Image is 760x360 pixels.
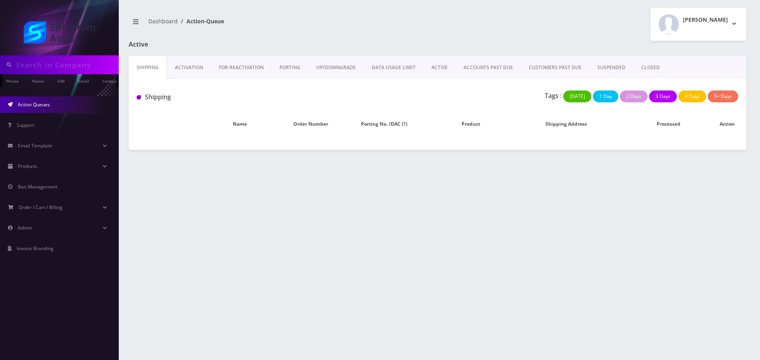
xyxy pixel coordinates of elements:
span: Action Queues [18,101,50,108]
button: 3 Days [649,90,677,102]
th: Shipping Address [504,113,629,136]
a: SIM [53,74,68,87]
span: Admin [18,224,32,231]
th: Product [437,113,504,136]
span: Products [18,163,37,170]
a: CLOSED [633,56,668,79]
a: Activation [167,56,211,79]
a: SUSPENDED [589,56,633,79]
a: Name [28,74,48,87]
th: Processed [629,113,708,136]
a: ACTIVE [424,56,456,79]
button: 4 Days [678,90,706,102]
p: Tags : [545,91,562,100]
button: [PERSON_NAME] [650,8,746,41]
a: FOR-REActivation [211,56,272,79]
button: 2 Days [620,90,648,102]
span: Invoice Branding [17,245,53,252]
input: Search in Company [16,57,117,72]
h1: Shipping [137,93,329,101]
th: Porting No. /DAC (?) [357,113,437,136]
a: Company [99,74,125,87]
a: UP/DOWNGRADE [308,56,364,79]
a: CUSTOMERS PAST DUE [521,56,589,79]
span: Support [17,122,34,128]
span: Ban Management [18,183,57,190]
button: [DATE] [563,90,591,102]
a: Phone [2,74,23,87]
span: Order / Cart / Billing [19,204,63,211]
li: Action-Queue [178,17,224,25]
nav: breadcrumb [129,13,431,36]
img: Shipping [137,95,141,100]
h1: Active [129,41,327,48]
h2: [PERSON_NAME] [683,17,728,23]
a: Dashboard [148,17,178,25]
a: Shipping [129,56,167,79]
button: 5+ Days [708,90,738,102]
a: Email [74,74,93,87]
th: Action [708,113,746,136]
span: Email Template [18,142,52,149]
a: PORTING [272,56,308,79]
a: ACCOUNTS PAST DUE [456,56,521,79]
th: Name [190,113,289,136]
th: Order Number [289,113,357,136]
img: Shluchim Assist [24,21,95,43]
a: DATA USAGE LIMIT [364,56,424,79]
button: 1 Day [593,90,618,102]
